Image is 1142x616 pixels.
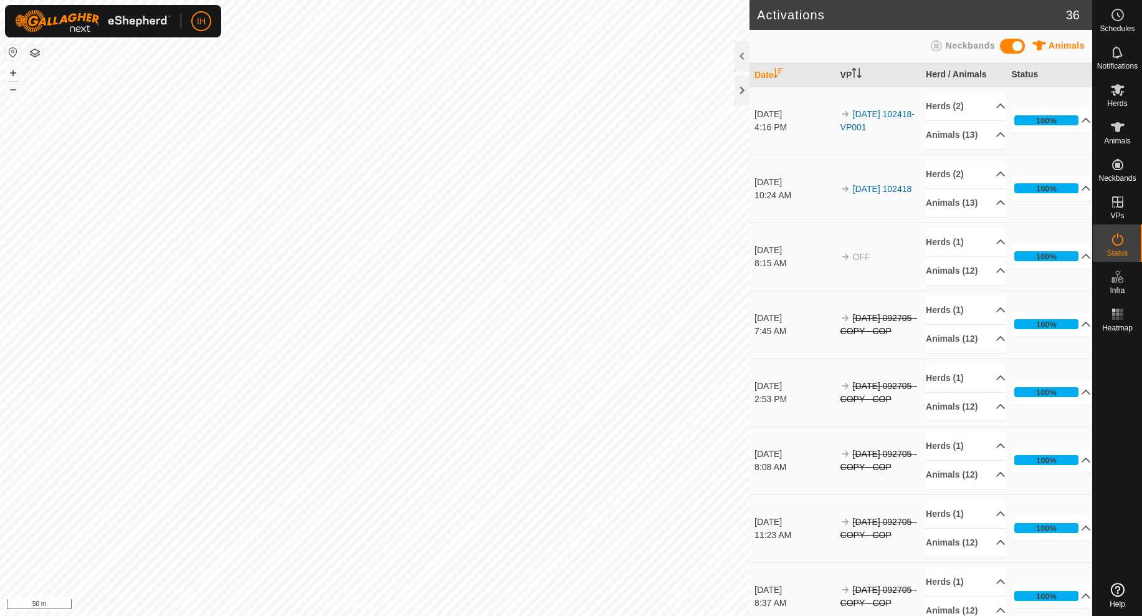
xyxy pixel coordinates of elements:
[754,516,834,529] div: [DATE]
[1093,578,1142,613] a: Help
[1107,100,1127,107] span: Herds
[1036,522,1057,534] div: 100%
[1012,312,1092,337] p-accordion-header: 100%
[840,109,850,119] img: arrow
[1012,584,1092,609] p-accordion-header: 100%
[1104,137,1131,145] span: Animals
[926,500,1006,528] p-accordion-header: Herds (1)
[1036,590,1057,602] div: 100%
[1036,115,1057,127] div: 100%
[1012,108,1092,133] p-accordion-header: 100%
[749,63,835,87] th: Date
[754,325,834,338] div: 7:45 AM
[754,312,834,325] div: [DATE]
[387,600,424,611] a: Contact Us
[840,109,915,132] a: [DATE] 102418-VP001
[1098,175,1136,182] span: Neckbands
[926,432,1006,460] p-accordion-header: Herds (1)
[1012,176,1092,201] p-accordion-header: 100%
[1066,6,1080,24] span: 36
[926,92,1006,120] p-accordion-header: Herds (2)
[6,82,21,97] button: –
[1110,600,1125,608] span: Help
[1012,244,1092,269] p-accordion-header: 100%
[1100,25,1135,32] span: Schedules
[926,296,1006,324] p-accordion-header: Herds (1)
[754,108,834,121] div: [DATE]
[840,585,917,608] s: [DATE] 092705 - COPY - COP
[1012,380,1092,405] p-accordion-header: 100%
[926,189,1006,217] p-accordion-header: Animals (13)
[1110,212,1124,219] span: VPs
[754,448,834,461] div: [DATE]
[840,381,850,391] img: arrow
[1036,183,1057,195] div: 100%
[840,313,917,336] s: [DATE] 092705 - COPY - COP
[1049,41,1085,51] span: Animals
[6,45,21,60] button: Reset Map
[946,41,995,51] span: Neckbands
[1012,448,1092,473] p-accordion-header: 100%
[926,325,1006,353] p-accordion-header: Animals (12)
[773,70,783,80] p-sorticon: Activate to sort
[15,10,171,32] img: Gallagher Logo
[754,244,834,257] div: [DATE]
[853,184,912,194] a: [DATE] 102418
[754,176,834,189] div: [DATE]
[1106,249,1128,257] span: Status
[926,393,1006,421] p-accordion-header: Animals (12)
[754,461,834,474] div: 8:08 AM
[1110,287,1125,294] span: Infra
[840,381,917,404] s: [DATE] 092705 - COPY - COP
[840,517,917,540] s: [DATE] 092705 - COPY - COP
[926,228,1006,256] p-accordion-header: Herds (1)
[1036,387,1057,398] div: 100%
[853,252,870,262] span: OFF
[926,529,1006,557] p-accordion-header: Animals (12)
[835,63,921,87] th: VP
[754,189,834,202] div: 10:24 AM
[1014,183,1079,193] div: 100%
[926,257,1006,285] p-accordion-header: Animals (12)
[197,15,206,28] span: IH
[926,364,1006,392] p-accordion-header: Herds (1)
[754,393,834,406] div: 2:53 PM
[1014,115,1079,125] div: 100%
[840,313,850,323] img: arrow
[1014,387,1079,397] div: 100%
[757,7,1066,22] h2: Activations
[6,65,21,80] button: +
[926,160,1006,188] p-accordion-header: Herds (2)
[754,597,834,610] div: 8:37 AM
[754,584,834,597] div: [DATE]
[754,380,834,393] div: [DATE]
[1097,62,1138,70] span: Notifications
[1012,516,1092,541] p-accordion-header: 100%
[840,184,850,194] img: arrow
[852,70,862,80] p-sorticon: Activate to sort
[1014,251,1079,261] div: 100%
[754,121,834,134] div: 4:16 PM
[1036,319,1057,330] div: 100%
[921,63,1006,87] th: Herd / Animals
[926,568,1006,596] p-accordion-header: Herds (1)
[840,449,850,459] img: arrow
[840,585,850,595] img: arrow
[1014,319,1079,329] div: 100%
[1102,324,1133,332] span: Heatmap
[840,449,917,472] s: [DATE] 092705 - COPY - COP
[326,600,373,611] a: Privacy Policy
[840,517,850,527] img: arrow
[840,252,850,262] img: arrow
[754,257,834,270] div: 8:15 AM
[1014,523,1079,533] div: 100%
[926,121,1006,149] p-accordion-header: Animals (13)
[926,461,1006,489] p-accordion-header: Animals (12)
[27,46,42,60] button: Map Layers
[1036,455,1057,466] div: 100%
[754,529,834,542] div: 11:23 AM
[1007,63,1092,87] th: Status
[1014,591,1079,601] div: 100%
[1036,251,1057,262] div: 100%
[1014,455,1079,465] div: 100%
